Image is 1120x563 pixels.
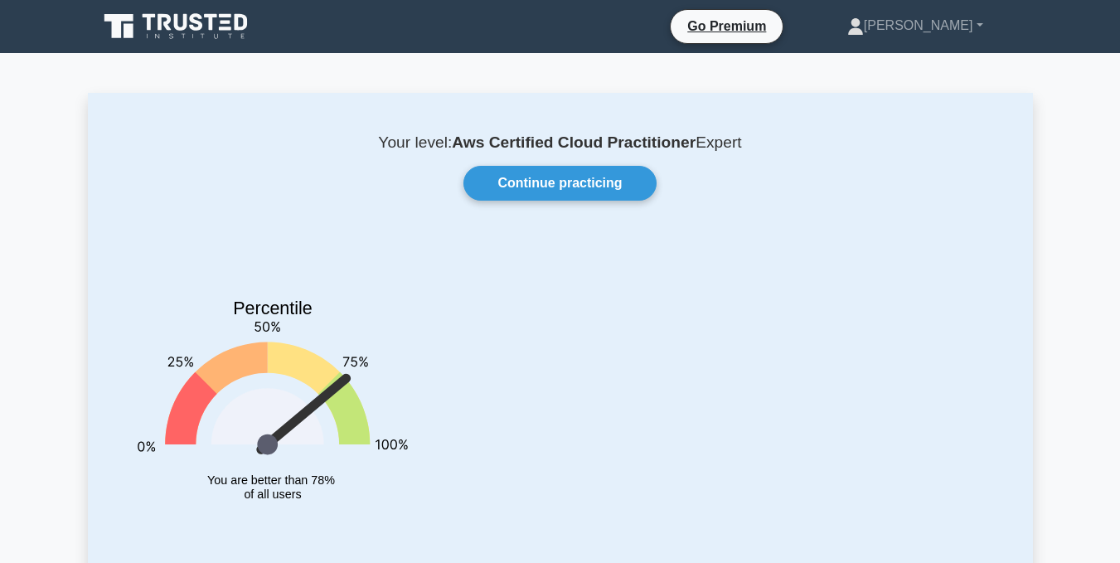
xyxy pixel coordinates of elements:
[128,133,993,153] p: Your level: Expert
[677,16,776,36] a: Go Premium
[207,473,335,487] tspan: You are better than 78%
[807,9,1023,42] a: [PERSON_NAME]
[463,166,656,201] a: Continue practicing
[452,133,696,151] b: Aws Certified Cloud Practitioner
[233,298,313,318] text: Percentile
[244,488,301,502] tspan: of all users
